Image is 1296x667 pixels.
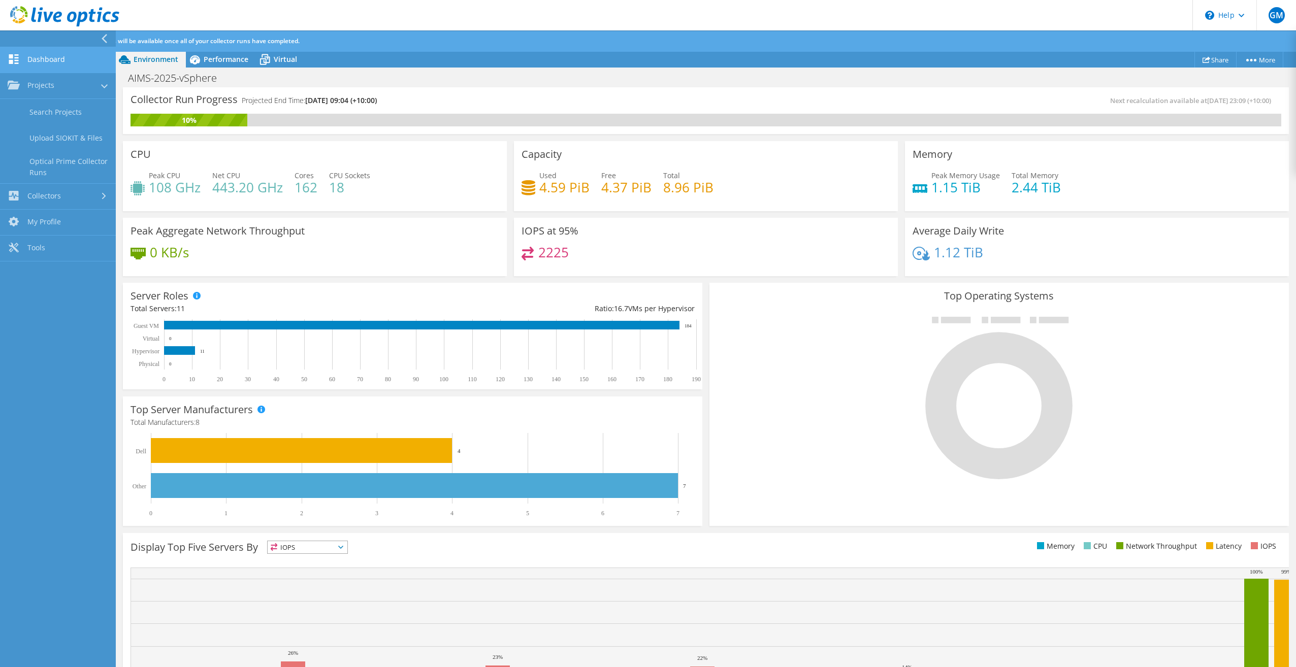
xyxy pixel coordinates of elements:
li: Memory [1034,541,1075,552]
text: 0 [169,361,172,366]
text: 7 [683,483,686,489]
text: 110 [468,376,477,383]
text: 100% [1250,569,1263,575]
text: 100 [439,376,448,383]
span: Peak Memory Usage [931,171,1000,180]
text: 0 [163,376,166,383]
h4: Projected End Time: [242,95,377,106]
text: 99% [1281,569,1291,575]
text: 184 [685,323,692,328]
text: 60 [329,376,335,383]
text: 120 [496,376,505,383]
span: GM [1269,7,1285,23]
h3: Top Operating Systems [717,290,1281,302]
text: 80 [385,376,391,383]
span: Peak CPU [149,171,180,180]
span: Used [539,171,557,180]
span: [DATE] 23:09 (+10:00) [1207,96,1271,105]
text: 4 [450,510,453,517]
h3: Server Roles [131,290,188,302]
span: Next recalculation available at [1110,96,1276,105]
text: Other [133,483,146,490]
text: 150 [579,376,589,383]
span: 16.7 [614,304,628,313]
h4: 0 KB/s [150,247,189,258]
div: Total Servers: [131,303,412,314]
text: Hypervisor [132,348,159,355]
svg: \n [1205,11,1214,20]
text: 22% [697,655,707,661]
text: 20 [217,376,223,383]
li: IOPS [1248,541,1276,552]
text: 30 [245,376,251,383]
text: 2 [300,510,303,517]
div: 10% [131,115,247,126]
span: 8 [196,417,200,427]
text: 90 [413,376,419,383]
text: 160 [607,376,617,383]
h4: 108 GHz [149,182,201,193]
h3: Average Daily Write [913,225,1004,237]
div: Ratio: VMs per Hypervisor [412,303,694,314]
text: 23% [493,654,503,660]
text: 0 [169,336,172,341]
text: 130 [524,376,533,383]
text: 10 [189,376,195,383]
h3: Capacity [522,149,562,160]
span: IOPS [268,541,347,553]
text: 140 [552,376,561,383]
text: Dell [136,448,146,455]
text: Virtual [143,335,160,342]
text: Physical [139,360,159,368]
h4: 1.12 TiB [934,247,983,258]
text: 26% [288,650,298,656]
a: Share [1194,52,1237,68]
text: 11 [200,349,205,354]
span: Total [663,171,680,180]
h4: 2.44 TiB [1012,182,1061,193]
h3: Top Server Manufacturers [131,404,253,415]
text: 170 [635,376,644,383]
h3: CPU [131,149,151,160]
text: 1 [224,510,228,517]
text: 3 [375,510,378,517]
h4: 1.15 TiB [931,182,1000,193]
h4: 162 [295,182,317,193]
h3: Peak Aggregate Network Throughput [131,225,305,237]
text: 70 [357,376,363,383]
li: Latency [1204,541,1242,552]
span: Performance [204,54,248,64]
text: 180 [663,376,672,383]
h4: 4.37 PiB [601,182,652,193]
span: [DATE] 09:04 (+10:00) [305,95,377,105]
span: CPU Sockets [329,171,370,180]
text: 4 [458,448,461,454]
h4: Total Manufacturers: [131,417,695,428]
text: 190 [692,376,701,383]
span: Total Memory [1012,171,1058,180]
text: 5 [526,510,529,517]
h4: 2225 [538,247,569,258]
span: Virtual [274,54,297,64]
text: Guest VM [134,322,159,329]
span: Free [601,171,616,180]
span: Environment [134,54,178,64]
span: Net CPU [212,171,240,180]
span: 11 [177,304,185,313]
h1: AIMS-2025-vSphere [123,73,233,84]
h3: IOPS at 95% [522,225,578,237]
text: 0 [149,510,152,517]
text: 7 [676,510,679,517]
span: Additional analysis will be available once all of your collector runs have completed. [62,37,300,45]
span: Cores [295,171,314,180]
h4: 4.59 PiB [539,182,590,193]
li: CPU [1081,541,1107,552]
h3: Memory [913,149,952,160]
li: Network Throughput [1114,541,1197,552]
text: 6 [601,510,604,517]
text: 40 [273,376,279,383]
a: More [1236,52,1283,68]
h4: 8.96 PiB [663,182,714,193]
text: 50 [301,376,307,383]
h4: 18 [329,182,370,193]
